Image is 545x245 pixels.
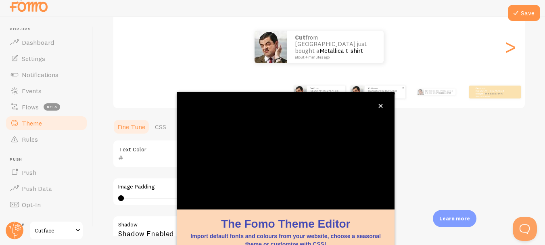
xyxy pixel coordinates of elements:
[5,67,88,83] a: Notifications
[22,87,42,95] span: Events
[5,164,88,180] a: Push
[5,99,88,115] a: Flows beta
[368,87,402,97] p: from [GEOGRAPHIC_DATA] just bought a
[5,83,88,99] a: Events
[5,131,88,147] a: Rules
[310,87,314,90] strong: Cut
[378,92,395,95] a: Metallica t-shirt
[5,197,88,213] a: Opt-In
[433,210,476,227] div: Learn more
[35,226,73,235] span: Cutface
[476,87,508,97] p: from [GEOGRAPHIC_DATA] just bought a
[22,168,36,176] span: Push
[22,135,38,143] span: Rules
[22,184,52,193] span: Push Data
[513,217,537,241] iframe: Help Scout Beacon - Open
[5,115,88,131] a: Theme
[351,86,363,98] img: Fomo
[425,89,452,95] p: from [GEOGRAPHIC_DATA] just bought a
[476,95,507,97] small: about 4 minutes ago
[150,119,171,135] a: CSS
[118,183,349,191] label: Image Padding
[22,38,54,46] span: Dashboard
[29,221,84,240] a: Cutface
[22,201,41,209] span: Opt-In
[10,27,88,32] span: Pop-ups
[485,92,503,95] a: Metallica t-shirt
[505,18,515,76] div: Next slide
[295,34,376,59] p: from [GEOGRAPHIC_DATA] just bought a
[5,34,88,50] a: Dashboard
[376,102,385,110] button: close,
[294,86,307,98] img: Fomo
[368,87,372,90] strong: Cut
[22,54,45,63] span: Settings
[10,157,88,162] span: Push
[508,5,540,21] button: Save
[5,50,88,67] a: Settings
[295,34,305,41] strong: Cut
[425,90,429,92] strong: Cut
[319,47,363,54] a: Metallica t-shirt
[44,103,60,111] span: beta
[186,216,385,232] h1: The Fomo Theme Editor
[22,103,39,111] span: Flows
[476,87,480,90] strong: Cut
[113,119,150,135] a: Fine Tune
[113,216,355,245] div: Shadow Enabled
[255,31,287,63] img: Fomo
[417,89,424,95] img: Fomo
[439,215,470,222] p: Learn more
[310,87,342,97] p: from [GEOGRAPHIC_DATA] just bought a
[5,180,88,197] a: Push Data
[22,119,42,127] span: Theme
[368,95,401,97] small: about 4 minutes ago
[22,71,58,79] span: Notifications
[295,55,373,59] small: about 4 minutes ago
[437,92,451,94] a: Metallica t-shirt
